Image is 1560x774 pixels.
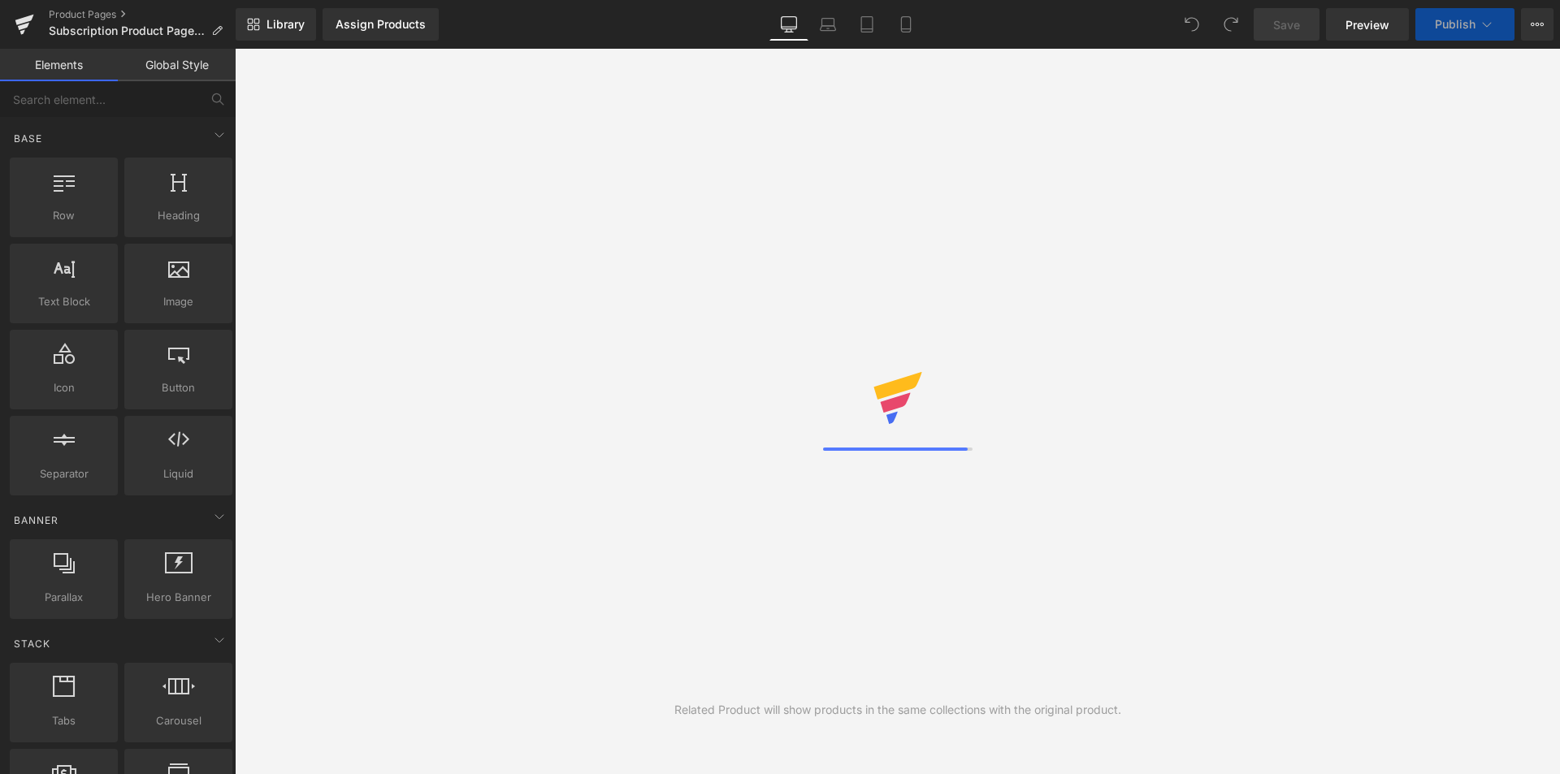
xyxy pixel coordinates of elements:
button: Publish [1415,8,1514,41]
span: Publish [1435,18,1475,31]
a: Global Style [118,49,236,81]
button: Undo [1176,8,1208,41]
a: Preview [1326,8,1409,41]
span: Row [15,207,113,224]
span: Button [129,379,227,396]
a: Tablet [847,8,886,41]
a: Mobile [886,8,925,41]
div: Assign Products [336,18,426,31]
span: Separator [15,465,113,482]
span: Banner [12,512,60,528]
span: Subscription Product Page No Dropdown [49,24,205,37]
span: Preview [1345,16,1389,33]
span: Parallax [15,589,113,606]
span: Hero Banner [129,589,227,606]
span: Liquid [129,465,227,482]
span: Text Block [15,293,113,310]
span: Save [1273,16,1300,33]
span: Library [266,17,305,32]
a: Laptop [808,8,847,41]
span: Icon [15,379,113,396]
div: Related Product will show products in the same collections with the original product. [674,701,1121,719]
span: Tabs [15,712,113,729]
a: Product Pages [49,8,236,21]
span: Heading [129,207,227,224]
span: Image [129,293,227,310]
span: Carousel [129,712,227,729]
button: More [1521,8,1553,41]
span: Base [12,131,44,146]
a: New Library [236,8,316,41]
span: Stack [12,636,52,651]
a: Desktop [769,8,808,41]
button: Redo [1215,8,1247,41]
